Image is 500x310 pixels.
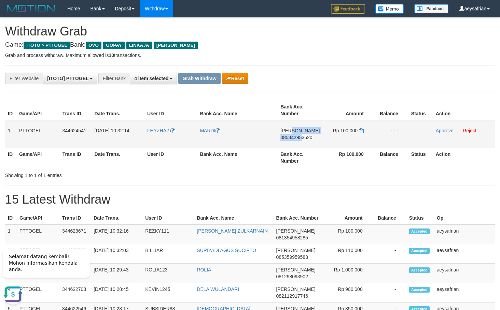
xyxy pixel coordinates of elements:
th: Status [408,148,433,167]
td: 344623671 [59,224,91,244]
th: Action [433,101,495,120]
th: Bank Acc. Number [278,148,322,167]
th: Op [434,212,495,224]
th: ID [5,148,16,167]
h1: 15 Latest Withdraw [5,193,495,206]
td: aeysafrian [434,264,495,283]
td: PTTOGEL [16,120,60,148]
td: KEVIN1245 [142,283,194,302]
td: Rp 1,000,000 [322,264,373,283]
a: FHYZHA2 [147,128,175,133]
span: FHYZHA2 [147,128,169,133]
span: OVO [86,42,101,49]
th: Trans ID [60,101,92,120]
th: Bank Acc. Name [194,212,273,224]
span: Copy 085342953520 to clipboard [280,135,312,140]
a: SURIYADI AGUS SUCIPTO [197,248,256,253]
h4: Game: Bank: [5,42,495,48]
th: User ID [144,148,197,167]
th: Status [408,101,433,120]
td: 1 [5,224,17,244]
th: Rp 100.000 [322,148,374,167]
span: LINKAJA [126,42,152,49]
span: [DATE] 10:32:14 [95,128,129,133]
span: [ITOTO] PTTOGEL [47,76,88,81]
td: Rp 900,000 [322,283,373,302]
div: Showing 1 to 1 of 1 entries [5,169,203,179]
span: Selamat datang kembali! Mohon informasikan kendala anda. [9,11,78,29]
td: - [373,224,406,244]
span: Accepted [409,248,430,254]
th: Trans ID [59,212,91,224]
button: 4 item selected [130,73,177,84]
a: DELA WULANDARI [197,286,239,292]
td: [DATE] 10:32:03 [91,244,142,264]
span: ITOTO > PTTOGEL [24,42,70,49]
strong: 10 [109,53,114,58]
th: Game/API [16,101,60,120]
td: REZKY111 [142,224,194,244]
a: ROLIA [197,267,211,272]
th: Balance [373,212,406,224]
span: [PERSON_NAME] [276,228,316,234]
a: Approve [436,128,454,133]
div: Filter Bank [98,73,130,84]
td: aeysafrian [434,224,495,244]
span: Accepted [409,267,430,273]
span: Copy 081354958285 to clipboard [276,235,308,240]
img: Button%20Memo.svg [375,4,404,14]
td: BILLIAR [142,244,194,264]
th: ID [5,101,16,120]
th: Trans ID [60,148,92,167]
span: [PERSON_NAME] [280,128,320,133]
span: Copy 085359959583 to clipboard [276,254,308,260]
th: Amount [322,101,374,120]
th: Bank Acc. Number [278,101,322,120]
button: Grab Withdraw [178,73,220,84]
td: Rp 110,000 [322,244,373,264]
td: PTTOGEL [17,224,59,244]
span: Copy 082112917746 to clipboard [276,293,308,299]
span: [PERSON_NAME] [276,267,316,272]
td: [DATE] 10:29:43 [91,264,142,283]
th: Game/API [17,212,59,224]
th: Balance [374,101,408,120]
th: Amount [322,212,373,224]
span: Copy 081298093902 to clipboard [276,274,308,279]
td: [DATE] 10:32:16 [91,224,142,244]
th: Date Trans. [92,148,144,167]
td: - [373,283,406,302]
button: [ITOTO] PTTOGEL [43,73,97,84]
span: Accepted [409,287,430,293]
td: ROLIA123 [142,264,194,283]
span: Rp 100.000 [333,128,358,133]
th: Status [406,212,434,224]
span: [PERSON_NAME] [154,42,198,49]
span: [PERSON_NAME] [276,248,316,253]
span: GOPAY [103,42,125,49]
th: User ID [142,212,194,224]
td: aeysafrian [434,244,495,264]
td: - [373,264,406,283]
button: Open LiveChat chat widget [3,41,23,61]
td: 1 [5,120,16,148]
img: MOTION_logo.png [5,3,57,14]
a: Reject [463,128,476,133]
td: aeysafrian [434,283,495,302]
a: MARDI [200,128,220,133]
th: User ID [144,101,197,120]
th: Bank Acc. Name [197,101,278,120]
a: Copy 100000 to clipboard [359,128,364,133]
th: ID [5,212,17,224]
th: Bank Acc. Name [197,148,278,167]
td: [DATE] 10:28:45 [91,283,142,302]
span: [PERSON_NAME] [276,286,316,292]
img: panduan.png [414,4,448,13]
h1: Withdraw Grab [5,25,495,38]
th: Balance [374,148,408,167]
th: Bank Acc. Number [274,212,322,224]
th: Date Trans. [91,212,142,224]
a: [PERSON_NAME] ZULKARNAIN [197,228,268,234]
th: Game/API [16,148,60,167]
th: Action [433,148,495,167]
